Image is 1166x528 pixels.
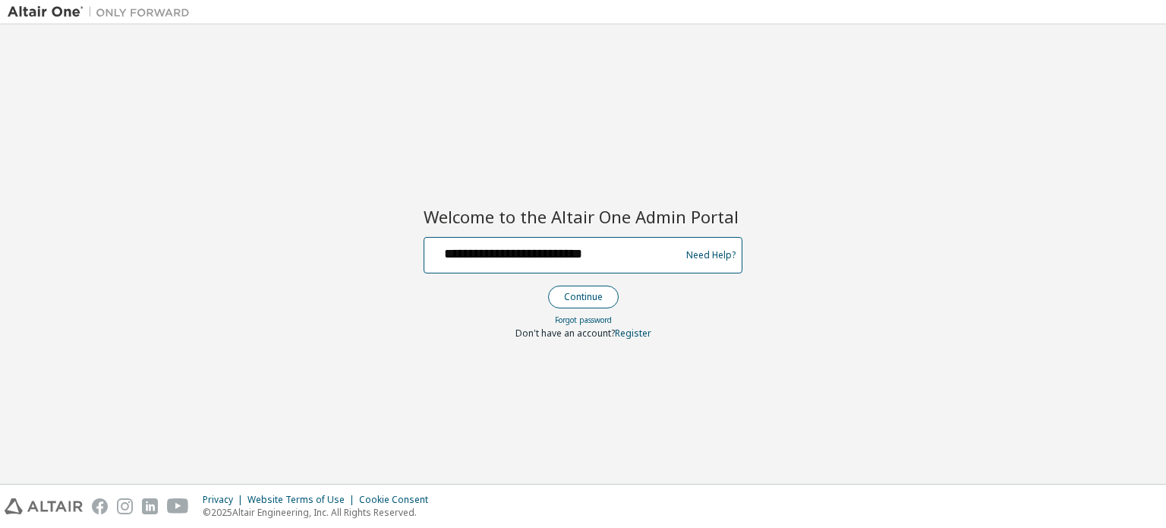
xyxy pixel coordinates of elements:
img: instagram.svg [117,498,133,514]
h2: Welcome to the Altair One Admin Portal [424,206,742,227]
p: © 2025 Altair Engineering, Inc. All Rights Reserved. [203,506,437,519]
a: Forgot password [555,315,612,325]
a: Register [615,327,651,340]
div: Privacy [203,494,247,506]
img: youtube.svg [167,498,189,514]
a: Need Help? [686,255,736,255]
span: Don't have an account? [515,327,615,340]
div: Cookie Consent [359,494,437,506]
img: altair_logo.svg [5,498,83,514]
img: linkedin.svg [142,498,158,514]
div: Website Terms of Use [247,494,359,506]
img: facebook.svg [92,498,108,514]
button: Continue [548,286,619,308]
img: Altair One [8,5,197,20]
